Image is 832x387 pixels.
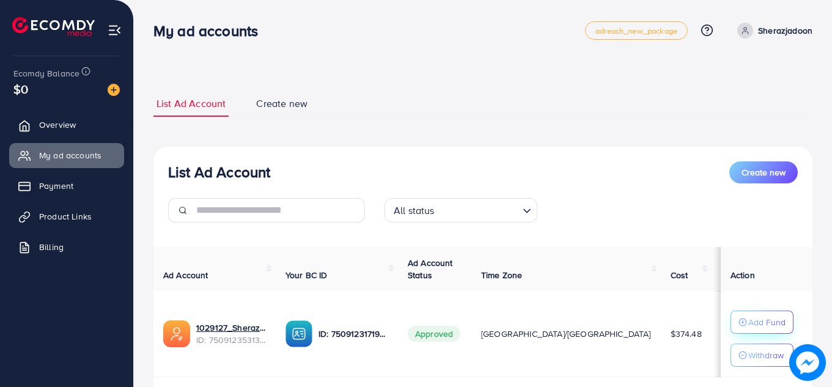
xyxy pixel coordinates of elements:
a: adreach_new_package [585,21,688,40]
span: Approved [408,326,460,342]
span: List Ad Account [156,97,226,111]
img: ic-ads-acc.e4c84228.svg [163,320,190,347]
span: Ad Account Status [408,257,453,281]
button: Withdraw [731,344,793,367]
h3: My ad accounts [153,22,268,40]
button: Create new [729,161,798,183]
h3: List Ad Account [168,163,270,181]
a: Overview [9,112,124,137]
span: adreach_new_package [595,27,677,35]
span: All status [391,202,437,219]
a: 1029127_Sheraz Jadoon_1748354071263 [196,322,266,334]
a: Product Links [9,204,124,229]
a: Sherazjadoon [732,23,812,39]
span: Overview [39,119,76,131]
span: ID: 7509123531398332432 [196,334,266,346]
span: My ad accounts [39,149,101,161]
img: logo [12,17,95,36]
img: menu [108,23,122,37]
span: Payment [39,180,73,192]
span: Your BC ID [285,269,328,281]
span: $0 [13,80,28,98]
span: Ad Account [163,269,208,281]
p: Withdraw [748,348,784,363]
div: Search for option [385,198,537,223]
span: Time Zone [481,269,522,281]
a: Payment [9,174,124,198]
span: Cost [671,269,688,281]
span: Billing [39,241,64,253]
span: Ecomdy Balance [13,67,79,79]
span: [GEOGRAPHIC_DATA]/[GEOGRAPHIC_DATA] [481,328,651,340]
p: Add Fund [748,315,786,330]
span: Product Links [39,210,92,223]
img: image [789,344,826,381]
img: image [108,84,120,96]
span: Action [731,269,755,281]
img: ic-ba-acc.ded83a64.svg [285,320,312,347]
span: $374.48 [671,328,702,340]
a: Billing [9,235,124,259]
button: Add Fund [731,311,793,334]
p: Sherazjadoon [758,23,812,38]
span: Create new [742,166,786,179]
span: Create new [256,97,307,111]
a: My ad accounts [9,143,124,168]
input: Search for option [438,199,518,219]
p: ID: 7509123171934044176 [318,326,388,341]
div: <span class='underline'>1029127_Sheraz Jadoon_1748354071263</span></br>7509123531398332432 [196,322,266,347]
